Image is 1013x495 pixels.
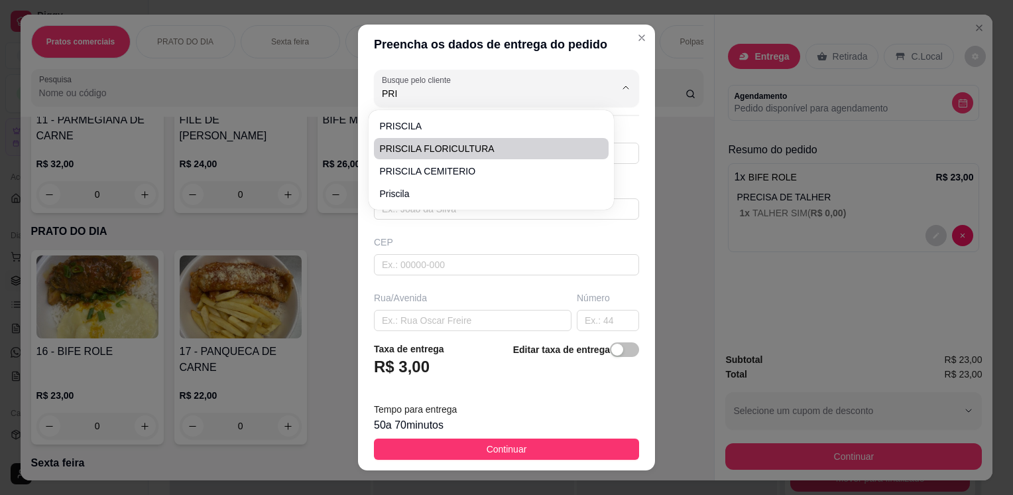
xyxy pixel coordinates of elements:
[382,74,455,86] label: Busque pelo cliente
[374,310,571,331] input: Ex.: Rua Oscar Freire
[487,442,527,457] span: Continuar
[577,291,639,305] div: Número
[631,27,652,48] button: Close
[513,344,610,355] strong: Editar taxa de entrega
[374,356,430,378] h3: R$ 3,00
[379,165,590,178] span: PRISCILA CEMITERIO
[374,291,571,305] div: Rua/Avenida
[374,417,639,433] div: 50 a 70 minutos
[371,113,611,207] div: Suggestions
[379,187,590,200] span: Priscila
[577,310,639,331] input: Ex.: 44
[358,25,655,64] header: Preencha os dados de entrega do pedido
[615,77,636,98] button: Show suggestions
[374,404,457,415] span: Tempo para entrega
[382,87,594,100] input: Busque pelo cliente
[374,115,609,204] ul: Suggestions
[379,142,590,155] span: PRISCILA FLORICULTURA
[379,119,590,133] span: PRISCILA
[374,344,444,354] strong: Taxa de entrega
[374,236,639,249] div: CEP
[374,254,639,275] input: Ex.: 00000-000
